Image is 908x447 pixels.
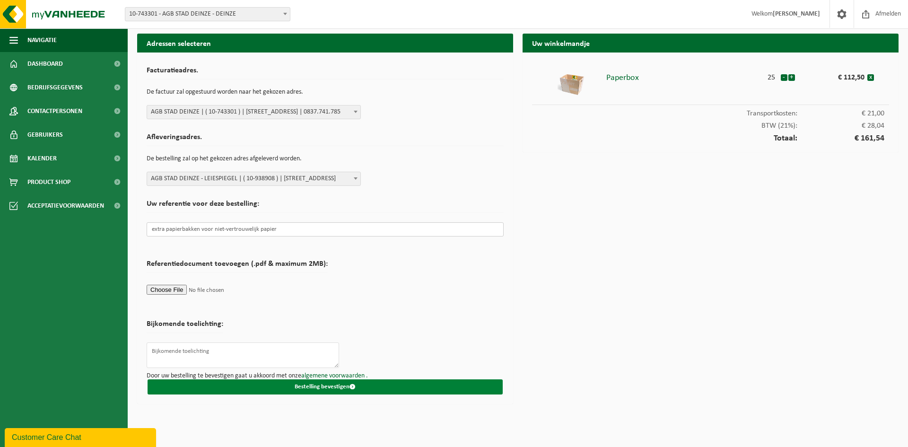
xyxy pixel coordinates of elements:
p: De bestelling zal op het gekozen adres afgeleverd worden. [147,151,504,167]
h2: Adressen selecteren [137,34,513,52]
div: 25 [763,69,780,81]
span: AGB STAD DEINZE - LEIESPIEGEL | ( 10-938908 ) | BRIELSTRAAT 2, 9800 DEINZE [147,172,360,185]
button: + [788,74,795,81]
img: 01-000263 [558,69,586,97]
button: - [781,74,787,81]
span: Kalender [27,147,57,170]
div: € 112,50 [815,69,867,81]
span: Product Shop [27,170,70,194]
p: De factuur zal opgestuurd worden naar het gekozen adres. [147,84,504,100]
button: x [867,74,874,81]
span: Dashboard [27,52,63,76]
h2: Uw winkelmandje [523,34,899,52]
div: Transportkosten: [532,105,889,117]
span: Acceptatievoorwaarden [27,194,104,218]
h2: Bijkomende toelichting: [147,320,223,333]
h2: Uw referentie voor deze bestelling: [147,200,504,213]
span: 10-743301 - AGB STAD DEINZE - DEINZE [125,7,290,21]
button: Bestelling bevestigen [148,379,503,394]
span: Contactpersonen [27,99,82,123]
span: Navigatie [27,28,57,52]
p: Door uw bestelling te bevestigen gaat u akkoord met onze [147,373,504,379]
span: 10-743301 - AGB STAD DEINZE - DEINZE [125,8,290,21]
div: BTW (21%): [532,117,889,130]
strong: [PERSON_NAME] [773,10,820,18]
span: AGB STAD DEINZE - LEIESPIEGEL | ( 10-938908 ) | BRIELSTRAAT 2, 9800 DEINZE [147,172,361,186]
div: Paperbox [606,69,763,82]
span: Gebruikers [27,123,63,147]
span: AGB STAD DEINZE | ( 10-743301 ) | BRIELSTRAAT 2, 9800 DEINZE | 0837.741.785 [147,105,361,119]
span: € 161,54 [797,134,884,143]
a: algemene voorwaarden . [301,372,368,379]
span: € 21,00 [797,110,884,117]
h2: Afleveringsadres. [147,133,504,146]
span: € 28,04 [797,122,884,130]
span: Bedrijfsgegevens [27,76,83,99]
span: AGB STAD DEINZE | ( 10-743301 ) | BRIELSTRAAT 2, 9800 DEINZE | 0837.741.785 [147,105,360,119]
h2: Referentiedocument toevoegen (.pdf & maximum 2MB): [147,260,328,273]
iframe: chat widget [5,426,158,447]
input: Uw referentie voor deze bestelling [147,222,504,237]
div: Totaal: [532,130,889,143]
h2: Facturatieadres. [147,67,504,79]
